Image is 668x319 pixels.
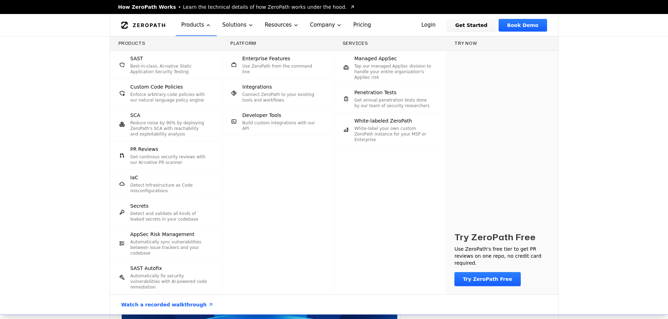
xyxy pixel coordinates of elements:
[242,83,272,90] span: Integrations
[413,19,444,32] a: Login
[118,4,176,11] span: How ZeroPath Works
[242,120,320,131] p: Build custom integrations with our API
[130,146,158,153] span: PR Reviews
[130,239,208,256] p: Automatically sync vulnerabilities between issue trackers and your codebase
[222,108,334,136] a: Developer ToolsBuild custom integrations with our API
[130,92,208,103] p: Enforce arbitrary code policies with our natural language policy engine
[130,55,143,62] span: SAST
[222,79,334,107] a: IntegrationsConnect ZeroPath to your existing tools and workflows
[355,117,412,124] span: White-labeled ZeroPath
[130,174,138,181] span: IaC
[304,14,348,36] button: Company
[110,141,222,169] a: PR ReviewsGet continous security reviews with our AI-native PR scanner
[230,41,325,46] h3: Platform
[119,41,214,46] h3: Products
[355,63,432,80] p: Tap our managed AppSec division to handle your entire organization's AppSec risk
[110,170,222,198] a: IaCDetect Infrastructure as Code misconfigurations
[110,198,222,226] a: SecretsDetect and validate all kinds of leaked secrets in your codebase
[110,51,222,79] a: SASTBest-in-class, AI-native Static Application Security Testing
[110,108,222,141] a: SCAReduce noise by 90% by deploying ZeroPath's SCA with reachability and exploitability analysis
[130,231,195,238] span: AppSec Risk Management
[113,295,222,314] a: Watch a recorded walkthrough
[454,41,550,46] h3: Try now
[110,227,222,260] a: AppSec Risk ManagementAutomatically sync vulnerabilities between issue trackers and your codebase
[454,231,536,243] h3: Try ZeroPath Free
[110,14,559,36] nav: Global
[242,92,320,103] p: Connect ZeroPath to your existing tools and workflows
[259,14,304,36] button: Resources
[355,89,397,96] span: Penetration Tests
[242,55,290,62] span: Enterprise Features
[343,41,438,46] h3: Services
[334,113,446,147] a: White-labeled ZeroPathWhite-label your own custom ZeroPath instance for your MSP or Enterprise
[176,14,217,36] button: Products
[454,272,521,286] a: Try ZeroPath Free
[130,273,208,290] p: Automatically fix security vulnerabilities with AI-powered code remediation
[110,79,222,107] a: Custom Code PoliciesEnforce arbitrary code policies with our natural language policy engine
[130,120,208,137] p: Reduce noise by 90% by deploying ZeroPath's SCA with reachability and exploitability analysis
[222,51,334,79] a: Enterprise FeaturesUse ZeroPath from the command line
[110,261,222,294] a: SAST AutofixAutomatically fix security vulnerabilities with AI-powered code remediation
[447,19,496,32] a: Get Started
[355,97,432,109] p: Get annual penetration tests done by our team of security researchers
[130,154,208,165] p: Get continous security reviews with our AI-native PR scanner
[130,63,208,75] p: Best-in-class, AI-native Static Application Security Testing
[355,126,432,143] p: White-label your own custom ZeroPath instance for your MSP or Enterprise
[355,55,397,62] span: Managed AppSec
[348,14,377,36] a: Pricing
[334,85,446,113] a: Penetration TestsGet annual penetration tests done by our team of security researchers
[130,83,183,90] span: Custom Code Policies
[499,19,547,32] a: Book Demo
[130,182,208,194] p: Detect Infrastructure as Code misconfigurations
[183,4,347,11] span: Learn the technical details of how ZeroPath works under the hood.
[334,51,446,84] a: Managed AppSecTap our managed AppSec division to handle your entire organization's AppSec risk
[118,4,355,11] a: How ZeroPath WorksLearn the technical details of how ZeroPath works under the hood.
[454,245,550,266] p: Use ZeroPath's free tier to get PR reviews on one repo, no credit card required.
[130,211,208,222] p: Detect and validate all kinds of leaked secrets in your codebase
[217,14,259,36] button: Solutions
[130,112,140,119] span: SCA
[242,112,281,119] span: Developer Tools
[130,202,149,209] span: Secrets
[130,265,162,272] span: SAST Autofix
[242,63,320,75] p: Use ZeroPath from the command line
